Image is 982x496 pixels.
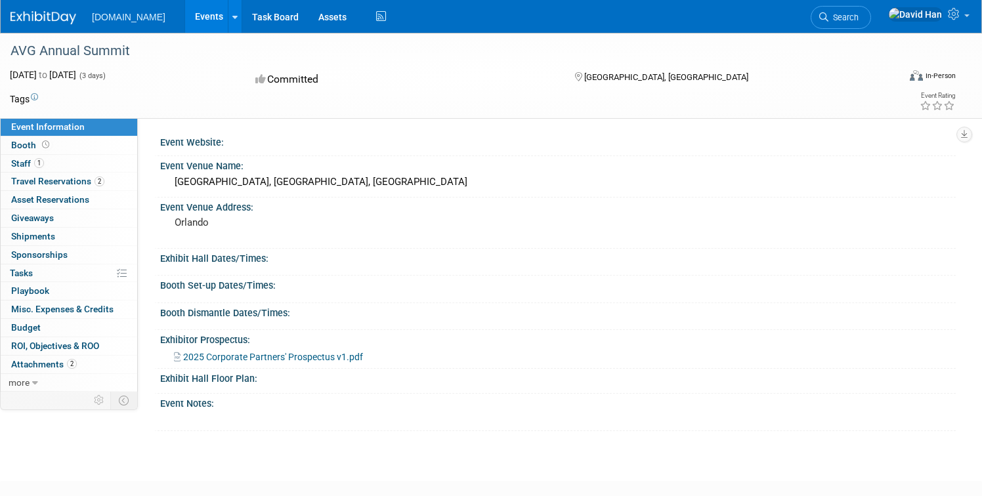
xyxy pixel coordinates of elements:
a: Attachments2 [1,356,137,373]
span: [DOMAIN_NAME] [92,12,165,22]
td: Tags [10,93,38,106]
div: Event Venue Name: [160,156,956,173]
a: Budget [1,319,137,337]
a: Travel Reservations2 [1,173,137,190]
span: 2 [95,176,104,186]
span: Search [828,12,859,22]
div: Event Website: [160,133,956,149]
span: Staff [11,158,44,169]
img: ExhibitDay [11,11,76,24]
div: Event Venue Address: [160,197,956,214]
span: Attachments [11,359,77,369]
span: Playbook [11,285,49,296]
span: Giveaways [11,213,54,223]
span: [GEOGRAPHIC_DATA], [GEOGRAPHIC_DATA] [584,72,748,82]
td: Toggle Event Tabs [111,392,138,409]
a: Asset Reservations [1,191,137,209]
span: 1 [34,158,44,168]
a: Giveaways [1,209,137,227]
span: Booth [11,140,52,150]
div: Committed [251,68,553,91]
div: [GEOGRAPHIC_DATA], [GEOGRAPHIC_DATA], [GEOGRAPHIC_DATA] [170,172,946,192]
span: (3 days) [78,72,106,80]
span: Budget [11,322,41,333]
span: Sponsorships [11,249,68,260]
div: Exhibit Hall Dates/Times: [160,249,956,265]
img: David Han [888,7,943,22]
a: more [1,374,137,392]
a: Event Information [1,118,137,136]
div: Event Notes: [160,394,956,410]
span: 2025 Corporate Partners' Prospectus v1.pdf [183,352,363,362]
a: Staff1 [1,155,137,173]
span: to [37,70,49,80]
a: Search [811,6,871,29]
span: Tasks [10,268,33,278]
img: Format-Inperson.png [910,70,923,81]
div: AVG Annual Summit [6,39,875,63]
span: more [9,377,30,388]
div: In-Person [925,71,956,81]
a: ROI, Objectives & ROO [1,337,137,355]
a: 2025 Corporate Partners' Prospectus v1.pdf [174,352,363,362]
span: Misc. Expenses & Credits [11,304,114,314]
span: Booth not reserved yet [39,140,52,150]
pre: Orlando [175,217,477,228]
div: Exhibit Hall Floor Plan: [160,369,956,385]
a: Misc. Expenses & Credits [1,300,137,318]
a: Shipments [1,228,137,245]
span: [DATE] [DATE] [10,70,76,80]
span: 2 [67,359,77,369]
div: Event Rating [920,93,955,99]
span: Asset Reservations [11,194,89,205]
span: ROI, Objectives & ROO [11,341,99,351]
div: Booth Dismantle Dates/Times: [160,303,956,320]
span: Event Information [11,121,85,132]
td: Personalize Event Tab Strip [88,392,111,409]
a: Booth [1,136,137,154]
a: Sponsorships [1,246,137,264]
span: Travel Reservations [11,176,104,186]
div: Exhibitor Prospectus: [160,330,956,346]
a: Playbook [1,282,137,300]
span: Shipments [11,231,55,241]
a: Tasks [1,264,137,282]
div: Booth Set-up Dates/Times: [160,276,956,292]
div: Event Format [815,68,956,88]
